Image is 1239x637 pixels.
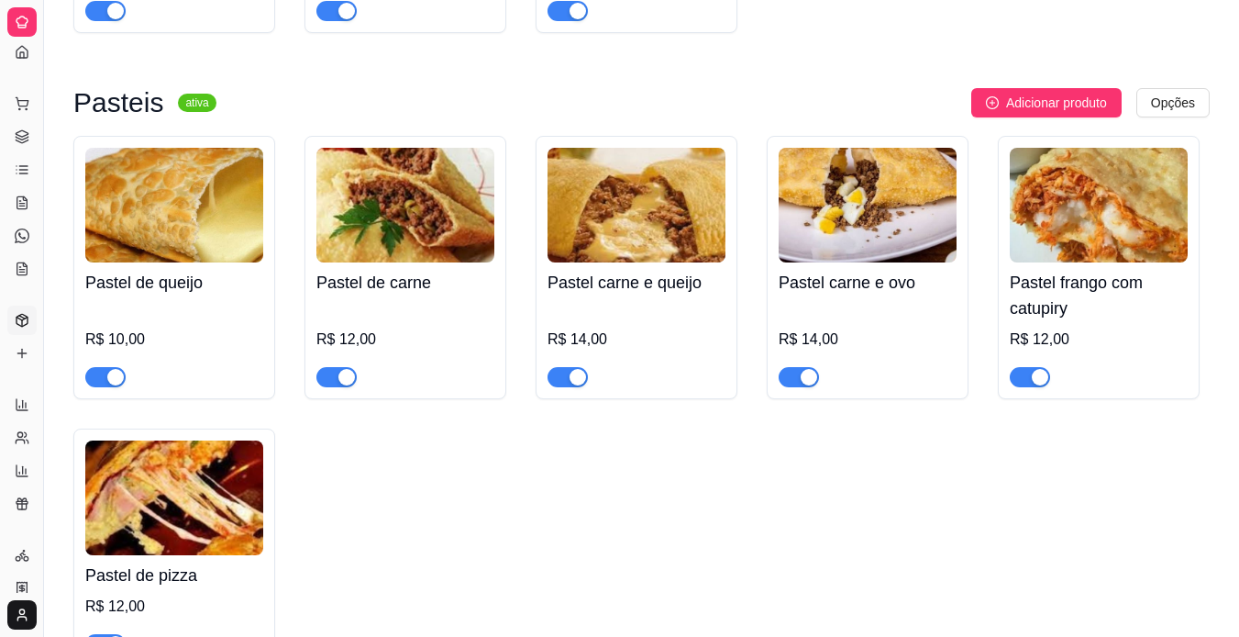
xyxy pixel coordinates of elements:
h4: Pastel de carne [316,270,494,296]
h4: Pastel frango com catupiry [1010,270,1188,321]
h3: Pasteis [73,92,163,114]
button: Opções [1136,88,1210,117]
img: product-image [779,148,957,263]
h4: Pastel de queijo [85,270,263,296]
span: Opções [1151,93,1195,113]
h4: Pastel de pizza [85,563,263,588]
img: product-image [85,148,263,263]
div: R$ 14,00 [548,329,725,351]
div: R$ 12,00 [316,329,494,351]
div: R$ 14,00 [779,329,957,351]
img: product-image [316,148,494,263]
h4: Pastel carne e ovo [779,270,957,296]
div: R$ 12,00 [1010,329,1188,351]
img: product-image [548,148,725,263]
img: product-image [85,441,263,555]
span: plus-circle [986,96,999,109]
div: R$ 12,00 [85,596,263,618]
span: Adicionar produto [1006,93,1107,113]
sup: ativa [178,94,216,112]
div: R$ 10,00 [85,329,263,351]
img: product-image [1010,148,1188,263]
button: Adicionar produto [971,88,1122,117]
h4: Pastel carne e queijo [548,270,725,296]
